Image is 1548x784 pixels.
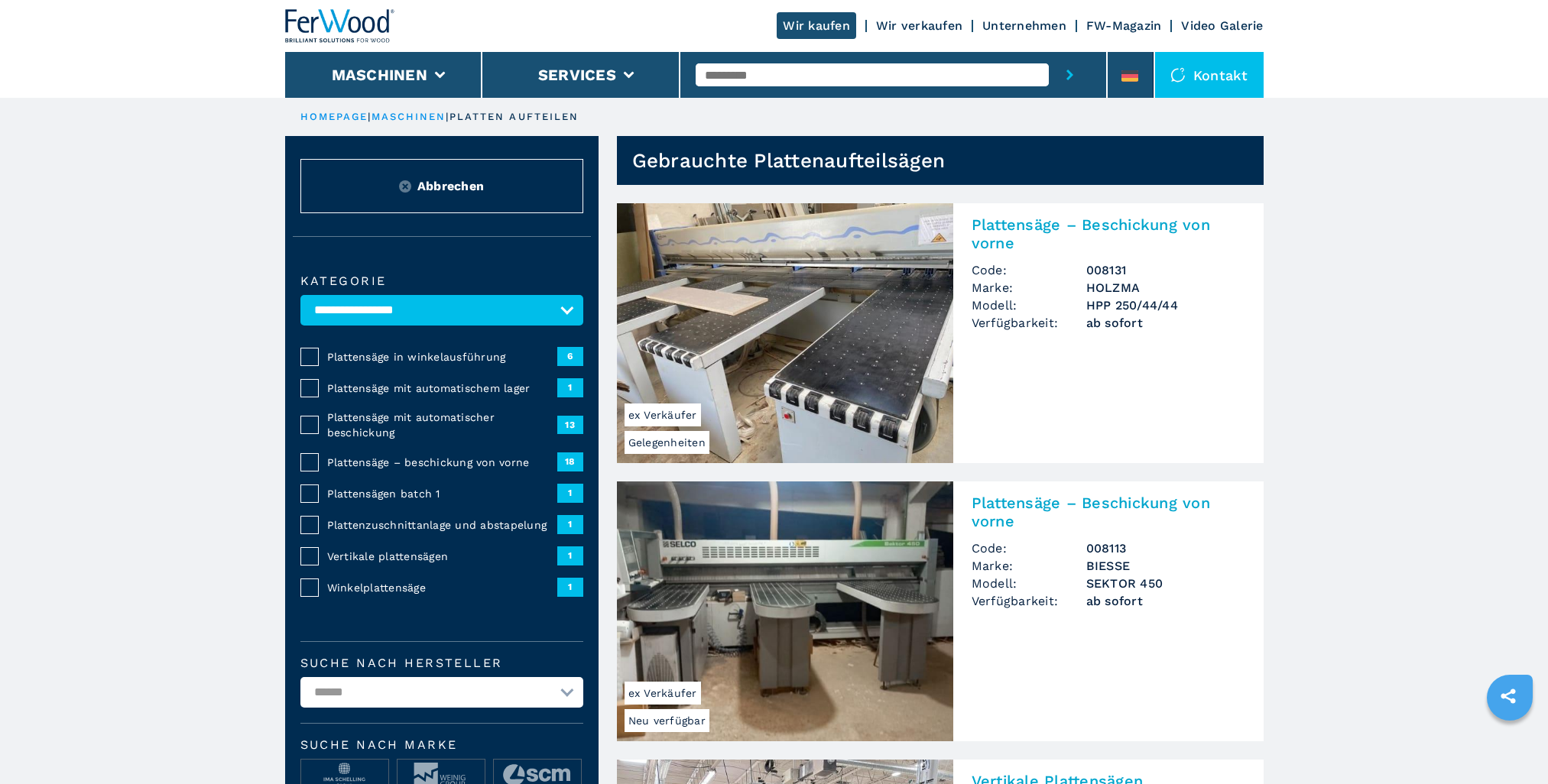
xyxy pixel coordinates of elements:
h3: BIESSE [1086,557,1245,575]
span: Marke: [972,279,1086,296]
a: maschinen [372,111,446,122]
button: submit-button [1049,52,1091,98]
a: Video Galerie [1181,18,1263,33]
h1: Gebrauchte Plattenaufteilsägen [632,148,946,173]
img: Kontakt [1170,67,1186,83]
span: 1 [557,546,583,565]
h2: Plattensäge – Beschickung von vorne [972,215,1245,252]
label: Kategorie [300,275,583,287]
h3: SEKTOR 450 [1086,575,1245,592]
span: Abbrechen [417,177,484,195]
span: | [446,111,449,122]
a: Unternehmen [982,18,1066,33]
a: FW-Magazin [1086,18,1162,33]
a: Wir kaufen [777,12,856,39]
span: Marke: [972,557,1086,575]
h3: HPP 250/44/44 [1086,296,1245,314]
span: Code: [972,261,1086,279]
div: Kontakt [1155,52,1264,98]
button: ResetAbbrechen [300,159,583,213]
h3: HOLZMA [1086,279,1245,296]
span: 1 [557,515,583,533]
span: Winkelplattensäge [327,580,557,595]
span: ex Verkäufer [625,682,701,705]
span: Plattensäge mit automatischem lager [327,381,557,396]
span: Modell: [972,575,1086,592]
span: Plattensäge mit automatischer beschickung [327,410,557,440]
img: Plattensäge – Beschickung von vorne HOLZMA HPP 250/44/44 [617,203,953,463]
span: ab sofort [1086,314,1245,332]
span: Plattenzuschnittanlage und abstapelung [327,517,557,533]
h2: Plattensäge – Beschickung von vorne [972,494,1245,530]
span: Verfügbarkeit: [972,592,1086,610]
span: Vertikale plattensägen [327,549,557,564]
span: 18 [557,452,583,471]
span: | [368,111,371,122]
a: Plattensäge – Beschickung von vorne BIESSE SEKTOR 450Neu verfügbarex VerkäuferPlattensäge – Besch... [617,481,1264,741]
a: HOMEPAGE [300,111,368,122]
button: Maschinen [332,66,427,84]
img: Reset [399,180,411,193]
a: Plattensäge – Beschickung von vorne HOLZMA HPP 250/44/44Gelegenheitenex VerkäuferPlattensäge – Be... [617,203,1264,463]
span: Plattensäge in winkelausführung [327,349,557,364]
h3: 008131 [1086,261,1245,279]
button: Services [538,66,616,84]
span: ex Verkäufer [625,403,701,426]
span: ab sofort [1086,592,1245,610]
label: Suche nach Hersteller [300,657,583,669]
span: 6 [557,347,583,365]
img: Plattensäge – Beschickung von vorne BIESSE SEKTOR 450 [617,481,953,741]
a: sharethis [1489,677,1527,715]
span: 1 [557,578,583,596]
a: Wir verkaufen [876,18,962,33]
span: 13 [557,416,583,434]
p: platten aufteilen [449,110,579,124]
span: Plattensägen batch 1 [327,486,557,501]
span: Gelegenheiten [625,431,709,454]
h3: 008113 [1086,539,1245,557]
span: Verfügbarkeit: [972,314,1086,332]
span: Neu verfügbar [625,709,709,732]
span: 1 [557,378,583,397]
span: 1 [557,484,583,502]
img: Ferwood [285,9,395,43]
span: Code: [972,539,1086,557]
span: Suche nach Marke [300,739,583,751]
span: Modell: [972,296,1086,314]
span: Plattensäge – beschickung von vorne [327,455,557,470]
